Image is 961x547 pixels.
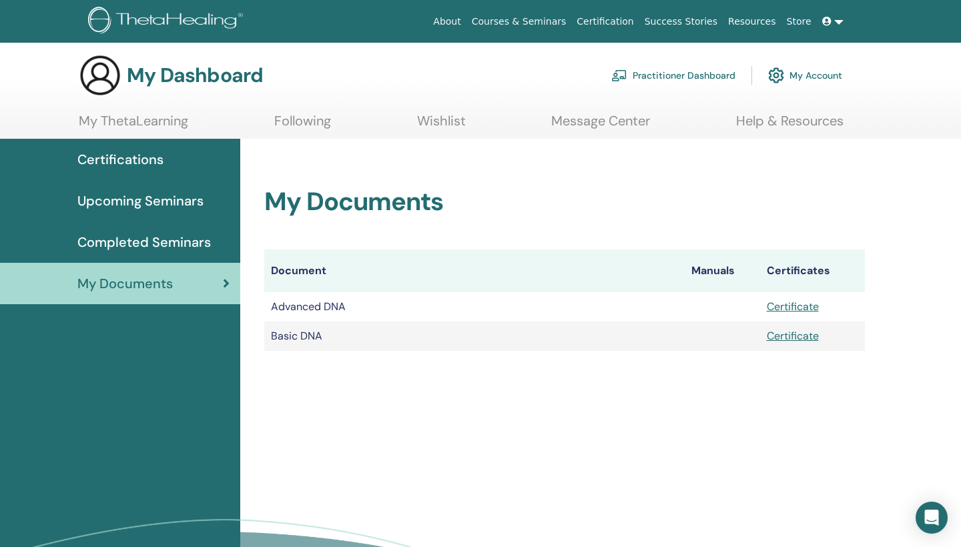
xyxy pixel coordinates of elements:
a: Help & Resources [736,113,844,139]
a: Certificate [767,300,819,314]
td: Basic DNA [264,322,685,351]
h2: My Documents [264,187,865,217]
div: Open Intercom Messenger [916,502,948,534]
a: Courses & Seminars [466,9,572,34]
a: Following [274,113,331,139]
img: cog.svg [768,64,784,87]
img: chalkboard-teacher.svg [611,69,627,81]
a: About [428,9,466,34]
th: Document [264,249,685,292]
th: Manuals [685,249,760,292]
img: generic-user-icon.jpg [79,54,121,97]
a: Success Stories [639,9,723,34]
img: logo.png [88,7,248,37]
td: Advanced DNA [264,292,685,322]
a: Certification [571,9,639,34]
th: Certificates [760,249,866,292]
a: Resources [723,9,781,34]
a: Certificate [767,329,819,343]
a: Message Center [551,113,650,139]
span: Completed Seminars [77,232,211,252]
a: My Account [768,61,842,90]
span: Certifications [77,149,164,169]
a: Practitioner Dashboard [611,61,735,90]
span: My Documents [77,273,173,294]
a: Store [781,9,817,34]
h3: My Dashboard [127,63,263,87]
a: Wishlist [417,113,466,139]
span: Upcoming Seminars [77,191,204,211]
a: My ThetaLearning [79,113,188,139]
